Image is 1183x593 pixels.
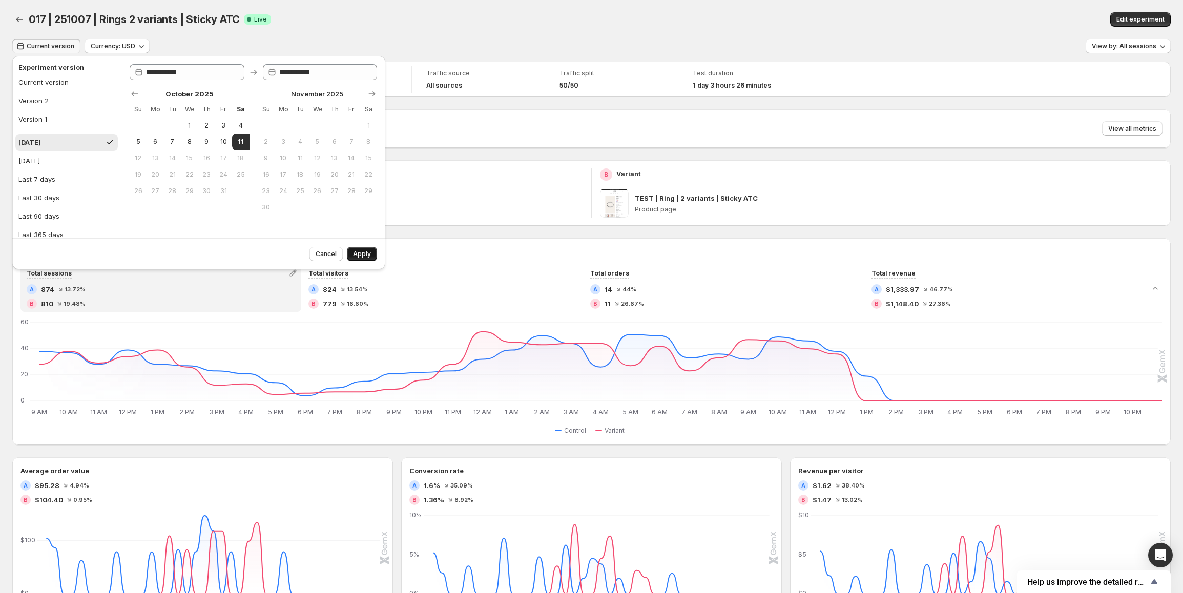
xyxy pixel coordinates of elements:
text: 3 PM [209,408,224,416]
span: Su [134,105,142,113]
span: View all metrics [1108,124,1156,133]
span: $1.47 [813,495,832,505]
span: 13.54% [347,286,368,292]
button: Friday November 14 2025 [343,150,360,166]
button: Sunday November 30 2025 [258,199,275,216]
span: 30 [202,187,211,195]
a: Traffic split50/50 [559,68,663,91]
button: Collapse chart [1148,281,1163,295]
span: 28 [347,187,356,195]
span: Traffic split [559,69,663,77]
button: Show next month, December 2025 [365,87,379,101]
span: Total revenue [871,269,916,277]
span: Variant [605,427,625,435]
span: We [313,105,322,113]
span: 23 [262,187,271,195]
span: Sa [236,105,245,113]
button: Saturday October 18 2025 [232,150,249,166]
th: Friday [343,101,360,117]
span: Control [564,427,586,435]
h2: A [412,482,417,489]
span: 9 [202,138,211,146]
text: 6 PM [1007,408,1022,416]
span: 44% [622,286,636,292]
span: $104.40 [35,495,63,505]
text: 6 AM [652,408,668,416]
h2: B [593,301,597,307]
span: 15 [364,154,373,162]
span: 16 [262,171,271,179]
span: 2 [202,121,211,130]
button: Current version [12,39,80,53]
span: 50/50 [559,81,578,90]
text: 10 AM [769,408,787,416]
button: Friday November 28 2025 [343,183,360,199]
button: Sunday November 23 2025 [258,183,275,199]
button: Wednesday October 1 2025 [181,117,198,134]
h2: A [24,482,28,489]
h2: B [412,497,417,503]
text: 10 PM [414,408,432,416]
text: 7 PM [327,408,342,416]
span: 017 | 251007 | Rings 2 variants | Sticky ATC [29,13,240,26]
button: Wednesday November 5 2025 [309,134,326,150]
th: Friday [215,101,232,117]
span: 26 [134,187,142,195]
button: Sunday November 2 2025 [258,134,275,150]
text: 12 PM [119,408,137,416]
div: [DATE] [18,156,40,166]
th: Saturday [232,101,249,117]
h2: B [801,497,805,503]
button: Tuesday October 28 2025 [164,183,181,199]
span: Fr [347,105,356,113]
span: 14 [168,154,177,162]
span: Th [202,105,211,113]
button: Friday October 10 2025 [215,134,232,150]
span: 46.77% [929,286,953,292]
button: Last 30 days [15,189,118,206]
span: Mo [151,105,159,113]
button: [DATE] [15,153,118,169]
text: 2 PM [888,408,904,416]
span: 874 [41,284,54,294]
text: 10 PM [1124,408,1142,416]
span: We [185,105,194,113]
span: 20 [330,171,339,179]
button: Friday October 31 2025 [215,183,232,199]
button: View all metrics [1102,121,1163,136]
text: 2 AM [534,408,550,416]
text: 8 AM [711,408,727,416]
button: Apply [347,247,377,261]
text: 60 [20,318,29,326]
h2: A [801,482,805,489]
button: Sunday November 16 2025 [258,166,275,183]
span: 17 [279,171,287,179]
button: Last 90 days [15,208,118,224]
button: Back [12,12,27,27]
button: Thursday October 16 2025 [198,150,215,166]
text: 11 PM [445,408,461,416]
span: Currency: USD [91,42,135,50]
text: 20 [20,370,28,378]
h2: A [593,286,597,292]
text: 0 [20,396,25,404]
span: 17 [219,154,228,162]
button: Wednesday October 8 2025 [181,134,198,150]
span: 779 [323,299,337,309]
text: 4 AM [593,408,609,416]
text: 3 PM [918,408,933,416]
button: Currency: USD [85,39,150,53]
button: Saturday November 1 2025 [360,117,377,134]
button: Thursday November 20 2025 [326,166,343,183]
span: 31 [219,187,228,195]
button: Tuesday October 14 2025 [164,150,181,166]
span: 5 [134,138,142,146]
span: Fr [219,105,228,113]
span: Edit experiment [1116,15,1165,24]
text: 8 PM [357,408,372,416]
button: Tuesday November 18 2025 [292,166,308,183]
span: $1,148.40 [886,299,919,309]
text: 1 PM [860,408,874,416]
div: Last 7 days [18,174,55,184]
button: Current version [15,74,114,91]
